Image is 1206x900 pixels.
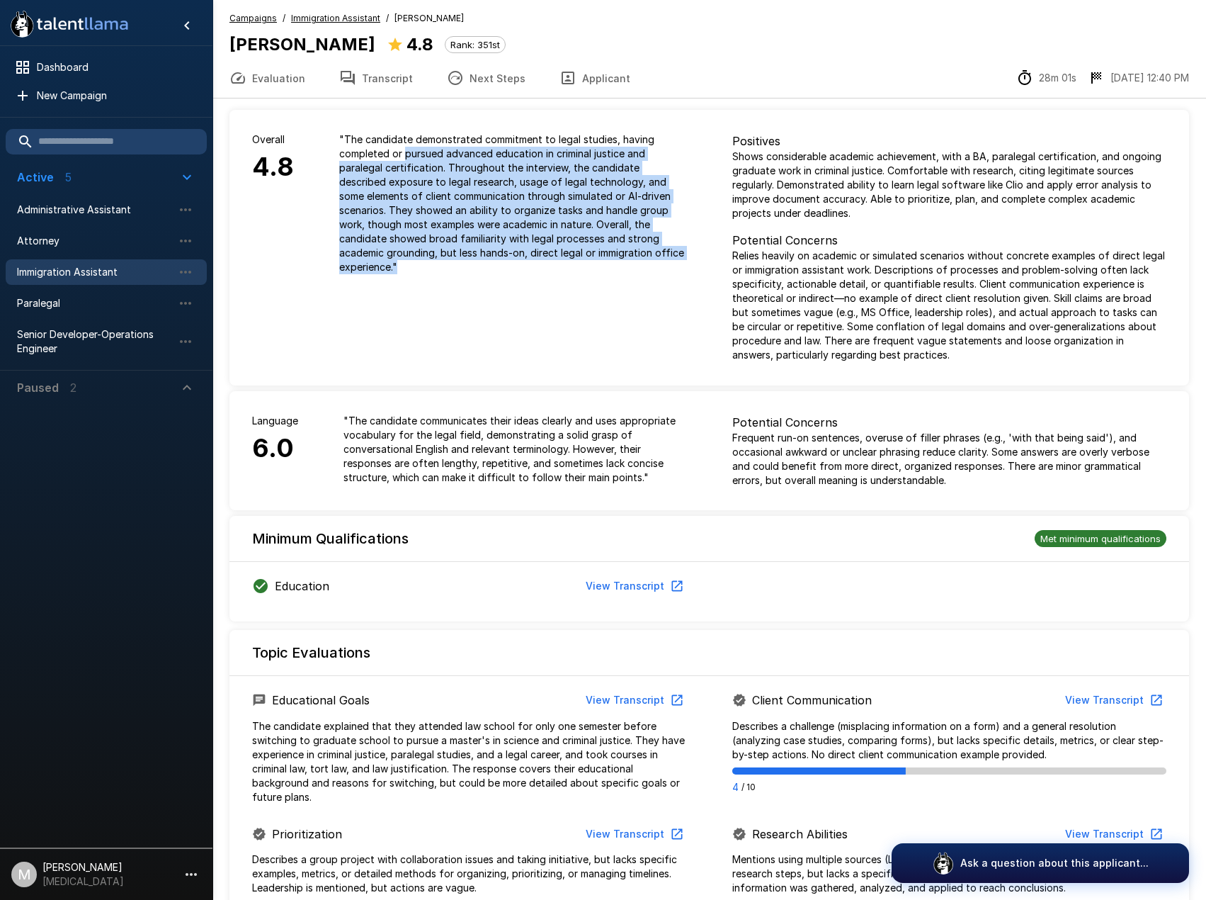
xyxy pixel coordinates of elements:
span: Rank: 351st [445,39,505,50]
span: [PERSON_NAME] [394,11,464,26]
u: Immigration Assistant [291,13,380,23]
p: Educational Goals [272,692,370,709]
button: Evaluation [212,58,322,98]
h6: 6.0 [252,428,298,469]
h6: Minimum Qualifications [252,527,409,550]
span: / [386,11,389,26]
h6: 4.8 [252,147,294,188]
p: Prioritization [272,826,342,843]
p: Positives [732,133,1167,150]
button: View Transcript [580,821,687,848]
button: Transcript [322,58,430,98]
p: Potential Concerns [732,232,1167,249]
p: Shows considerable academic achievement, with a BA, paralegal certification, and ongoing graduate... [732,150,1167,220]
p: Research Abilities [752,826,848,843]
button: Next Steps [430,58,542,98]
p: Ask a question about this applicant... [960,856,1149,870]
button: View Transcript [1059,821,1166,848]
b: 4.8 [406,34,433,55]
p: Mentions using multiple sources (Legal Justia, Westlaw, government sites) and general research st... [732,853,1167,895]
u: Campaigns [229,13,277,23]
span: / 10 [741,780,756,794]
span: / [283,11,285,26]
b: [PERSON_NAME] [229,34,375,55]
button: Ask a question about this applicant... [892,843,1189,883]
div: The time between starting and completing the interview [1016,69,1076,86]
p: Relies heavily on academic or simulated scenarios without concrete examples of direct legal or im... [732,249,1167,362]
p: Education [275,578,329,595]
img: logo_glasses@2x.png [932,852,955,874]
button: View Transcript [1059,687,1166,714]
p: Describes a challenge (misplacing information on a form) and a general resolution (analyzing case... [732,719,1167,762]
p: 28m 01s [1039,71,1076,85]
h6: Topic Evaluations [252,641,370,664]
p: Overall [252,133,294,147]
p: Frequent run-on sentences, overuse of filler phrases (e.g., 'with that being said'), and occasion... [732,431,1167,488]
button: View Transcript [580,573,687,600]
p: Client Communication [752,692,872,709]
p: " The candidate communicates their ideas clearly and uses appropriate vocabulary for the legal fi... [343,414,687,485]
p: The candidate explained that they attended law school for only one semester before switching to g... [252,719,687,804]
div: The date and time when the interview was completed [1088,69,1189,86]
button: View Transcript [580,687,687,714]
p: " The candidate demonstrated commitment to legal studies, having completed or pursued advanced ed... [339,133,687,274]
p: 4 [732,780,739,794]
span: Met minimum qualifications [1035,533,1166,544]
button: Applicant [542,58,647,98]
p: [DATE] 12:40 PM [1110,71,1189,85]
p: Potential Concerns [732,414,1167,431]
p: Describes a group project with collaboration issues and taking initiative, but lacks specific exa... [252,853,687,895]
p: Language [252,414,298,428]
